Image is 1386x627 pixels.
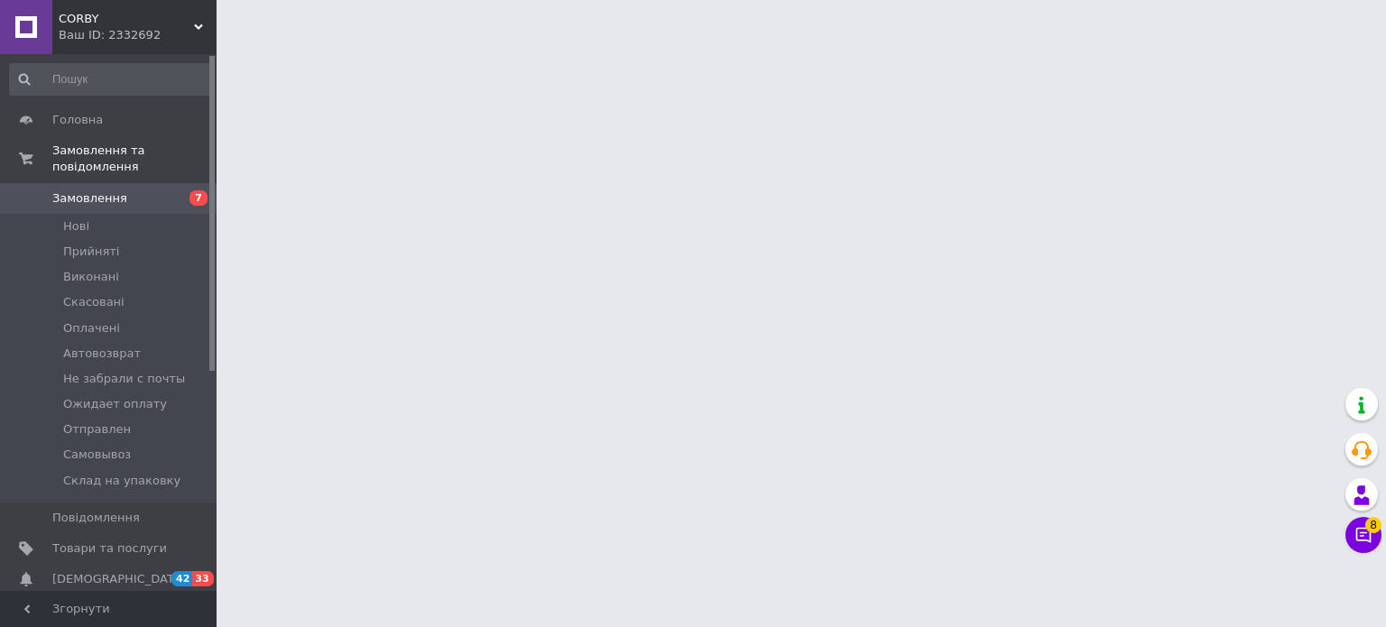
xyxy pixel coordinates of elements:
[63,447,131,463] span: Самовывоз
[192,571,213,586] span: 33
[59,11,194,27] span: CORBY
[59,27,217,43] div: Ваш ID: 2332692
[63,421,131,438] span: Отправлен
[171,571,192,586] span: 42
[189,190,208,206] span: 7
[9,63,213,96] input: Пошук
[1345,517,1381,553] button: Чат з покупцем8
[52,510,140,526] span: Повідомлення
[63,244,119,260] span: Прийняті
[63,396,167,412] span: Ожидает оплату
[63,346,141,362] span: Автовозврат
[63,320,120,337] span: Оплачені
[52,112,103,128] span: Головна
[63,473,180,489] span: Склад на упаковку
[52,190,127,207] span: Замовлення
[1365,517,1381,533] span: 8
[52,571,186,587] span: [DEMOGRAPHIC_DATA]
[63,371,185,387] span: Не забрали с почты
[63,294,125,310] span: Скасовані
[52,143,217,175] span: Замовлення та повідомлення
[52,540,167,557] span: Товари та послуги
[63,218,89,235] span: Нові
[63,269,119,285] span: Виконані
